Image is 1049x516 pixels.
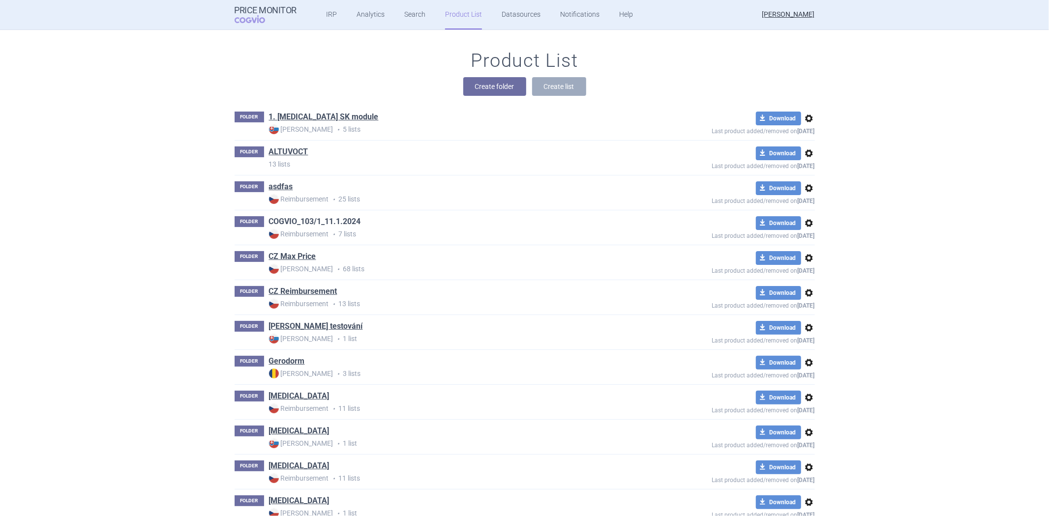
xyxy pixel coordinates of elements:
h1: ALTUVOCT [269,146,308,159]
p: FOLDER [235,216,264,227]
p: FOLDER [235,146,264,157]
p: FOLDER [235,356,264,367]
i: • [329,195,339,204]
img: CZ [269,264,279,274]
button: Download [756,460,801,474]
i: • [333,125,343,135]
strong: [PERSON_NAME] [269,334,333,344]
h1: Humira [269,495,330,508]
i: • [333,369,343,379]
a: [PERSON_NAME] testování [269,321,363,332]
p: Last product added/removed on [641,230,815,239]
h1: Humira [269,426,330,438]
a: Gerodorm [269,356,305,367]
h1: 1. Humira SK module [269,112,379,124]
p: 1 list [269,438,641,449]
img: CZ [269,299,279,309]
strong: [PERSON_NAME] [269,124,333,134]
a: COGVIO_103/1_11.1.2024 [269,216,361,227]
span: COGVIO [235,15,279,23]
i: • [329,229,339,239]
p: 13 lists [269,159,641,169]
button: Download [756,112,801,125]
p: FOLDER [235,460,264,471]
a: [MEDICAL_DATA] [269,460,330,471]
h1: COGVIO_103/1_11.1.2024 [269,216,361,229]
strong: [DATE] [798,302,815,309]
h1: CZ Reimbursement [269,286,337,299]
p: Last product added/removed on [641,439,815,449]
button: Create list [532,77,586,96]
a: ALTUVOCT [269,146,308,157]
p: 68 lists [269,264,641,274]
img: SK [269,124,279,134]
p: Last product added/removed on [641,404,815,414]
strong: [DATE] [798,442,815,449]
p: 13 lists [269,299,641,309]
strong: [DATE] [798,372,815,379]
p: Last product added/removed on [641,335,815,344]
strong: [DATE] [798,407,815,414]
p: FOLDER [235,391,264,401]
strong: [DATE] [798,232,815,239]
p: FOLDER [235,495,264,506]
img: SK [269,334,279,344]
img: SK [269,438,279,448]
img: CZ [269,473,279,483]
strong: Reimbursement [269,194,329,204]
p: FOLDER [235,181,264,192]
a: Price MonitorCOGVIO [235,5,297,24]
p: FOLDER [235,112,264,122]
i: • [333,334,343,344]
h1: Gerodorm [269,356,305,369]
h1: Product List [471,50,578,72]
h1: CZ Max Price [269,251,316,264]
p: 5 lists [269,124,641,135]
strong: Reimbursement [269,229,329,239]
h1: humira [269,391,330,403]
i: • [329,299,339,309]
a: [MEDICAL_DATA] [269,426,330,436]
i: • [329,474,339,484]
img: CZ [269,403,279,413]
p: FOLDER [235,321,264,332]
a: 1. [MEDICAL_DATA] SK module [269,112,379,122]
a: [MEDICAL_DATA] [269,495,330,506]
h1: Humira [269,460,330,473]
p: Last product added/removed on [641,125,815,135]
button: Download [756,251,801,265]
button: Download [756,216,801,230]
p: FOLDER [235,286,264,297]
img: CZ [269,194,279,204]
strong: [DATE] [798,477,815,484]
i: • [333,439,343,449]
img: CZ [269,229,279,239]
button: Download [756,286,801,300]
button: Download [756,495,801,509]
p: FOLDER [235,251,264,262]
a: CZ Reimbursement [269,286,337,297]
button: Download [756,356,801,370]
button: Create folder [463,77,526,96]
button: Download [756,426,801,439]
p: 11 lists [269,473,641,484]
button: Download [756,146,801,160]
strong: [DATE] [798,337,815,344]
strong: Reimbursement [269,403,329,413]
p: 1 list [269,334,641,344]
p: 25 lists [269,194,641,204]
strong: Price Monitor [235,5,297,15]
p: Last product added/removed on [641,265,815,274]
i: • [329,404,339,414]
strong: Reimbursement [269,299,329,309]
p: Last product added/removed on [641,474,815,484]
p: Last product added/removed on [641,370,815,379]
button: Download [756,181,801,195]
p: Last product added/removed on [641,300,815,309]
p: FOLDER [235,426,264,436]
a: CZ Max Price [269,251,316,262]
strong: [DATE] [798,163,815,170]
button: Download [756,391,801,404]
p: 11 lists [269,403,641,414]
a: [MEDICAL_DATA] [269,391,330,401]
